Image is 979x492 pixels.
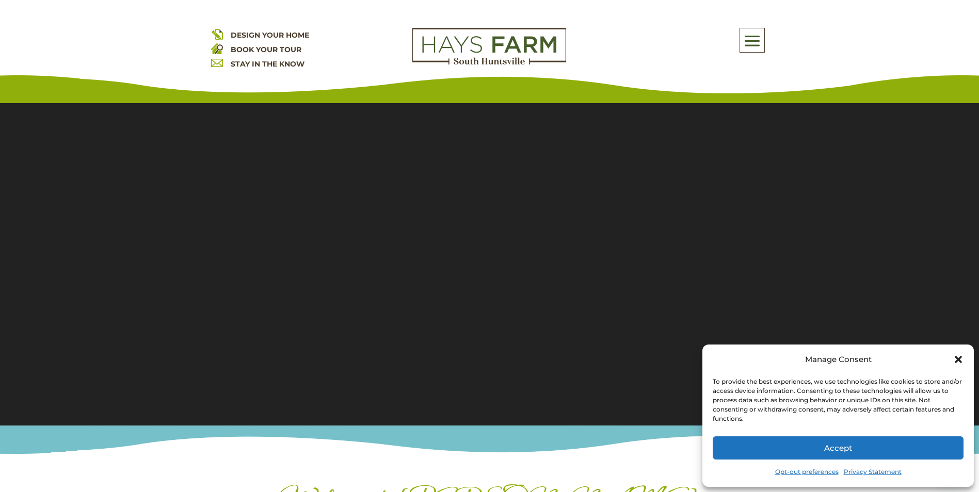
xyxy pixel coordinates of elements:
div: Close dialog [953,354,964,365]
img: book your home tour [211,42,223,54]
a: Opt-out preferences [775,465,839,479]
div: Manage Consent [805,352,872,367]
div: To provide the best experiences, we use technologies like cookies to store and/or access device i... [713,377,962,423]
a: Privacy Statement [844,465,902,479]
a: hays farm homes huntsville development [412,58,566,67]
button: Accept [713,436,964,460]
a: STAY IN THE KNOW [231,59,304,69]
img: Logo [412,28,566,65]
a: BOOK YOUR TOUR [231,45,301,54]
